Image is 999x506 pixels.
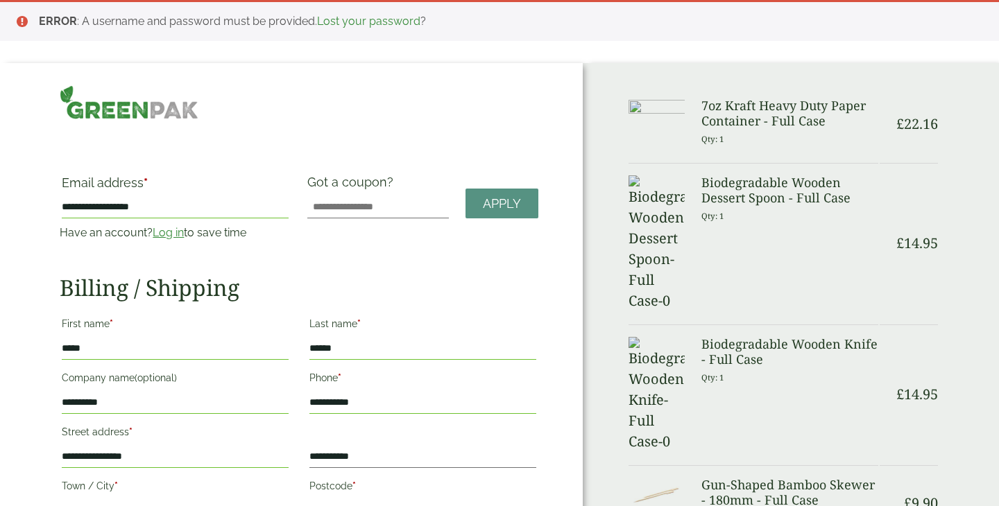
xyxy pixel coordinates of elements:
li: : A username and password must be provided. ? [39,13,977,30]
span: £ [896,385,904,403]
h3: Biodegradable Wooden Knife - Full Case [701,337,878,367]
strong: ERROR [39,15,77,28]
a: Log in [153,226,184,239]
label: Street address [62,422,289,446]
small: Qty: 1 [701,211,724,221]
abbr: required [357,318,361,329]
label: First name [62,314,289,338]
span: £ [896,234,904,252]
label: Email address [62,177,289,196]
a: Apply [466,189,538,218]
img: GreenPak Supplies [60,85,198,119]
abbr: required [144,175,148,190]
img: Biodegradable Wooden Knife-Full Case-0 [629,337,685,452]
abbr: required [114,480,118,491]
abbr: required [338,372,341,383]
abbr: required [129,426,133,437]
small: Qty: 1 [701,372,724,383]
span: £ [896,114,904,133]
label: Got a coupon? [307,175,399,196]
p: Have an account? to save time [60,225,291,241]
h2: Billing / Shipping [60,274,538,301]
h3: 7oz Kraft Heavy Duty Paper Container - Full Case [701,98,878,128]
a: Lost your password [317,15,420,28]
bdi: 22.16 [896,114,938,133]
span: (optional) [135,372,177,383]
label: Town / City [62,476,289,500]
label: Phone [309,368,536,392]
bdi: 14.95 [896,385,938,403]
img: Biodegradable Wooden Dessert Spoon-Full Case-0 [629,175,685,311]
label: Company name [62,368,289,392]
label: Last name [309,314,536,338]
h3: Biodegradable Wooden Dessert Spoon - Full Case [701,175,878,205]
abbr: required [110,318,113,329]
small: Qty: 1 [701,134,724,144]
span: Apply [483,196,521,211]
label: Postcode [309,476,536,500]
abbr: required [352,480,356,491]
bdi: 14.95 [896,234,938,252]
